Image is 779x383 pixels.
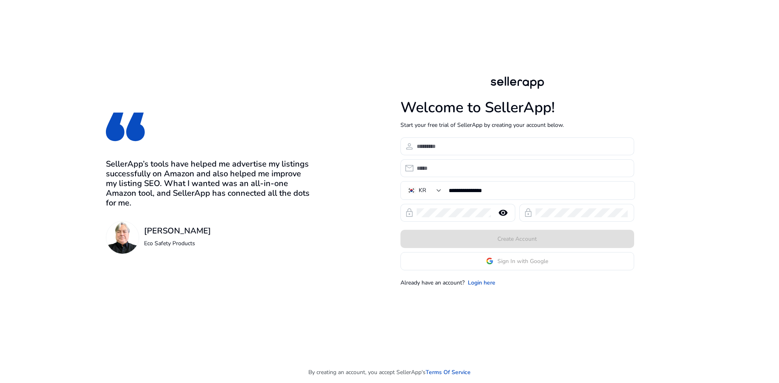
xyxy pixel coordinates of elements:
[106,159,314,208] h3: SellerApp’s tools have helped me advertise my listings successfully on Amazon and also helped me ...
[405,208,414,218] span: lock
[419,186,426,195] div: KR
[523,208,533,218] span: lock
[400,99,634,116] h1: Welcome to SellerApp!
[493,208,513,218] mat-icon: remove_red_eye
[426,368,471,377] a: Terms Of Service
[144,226,211,236] h3: [PERSON_NAME]
[400,278,465,287] p: Already have an account?
[144,239,211,248] p: Eco Safety Products
[400,121,634,129] p: Start your free trial of SellerApp by creating your account below.
[468,278,495,287] a: Login here
[405,163,414,173] span: email
[405,141,414,151] span: person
